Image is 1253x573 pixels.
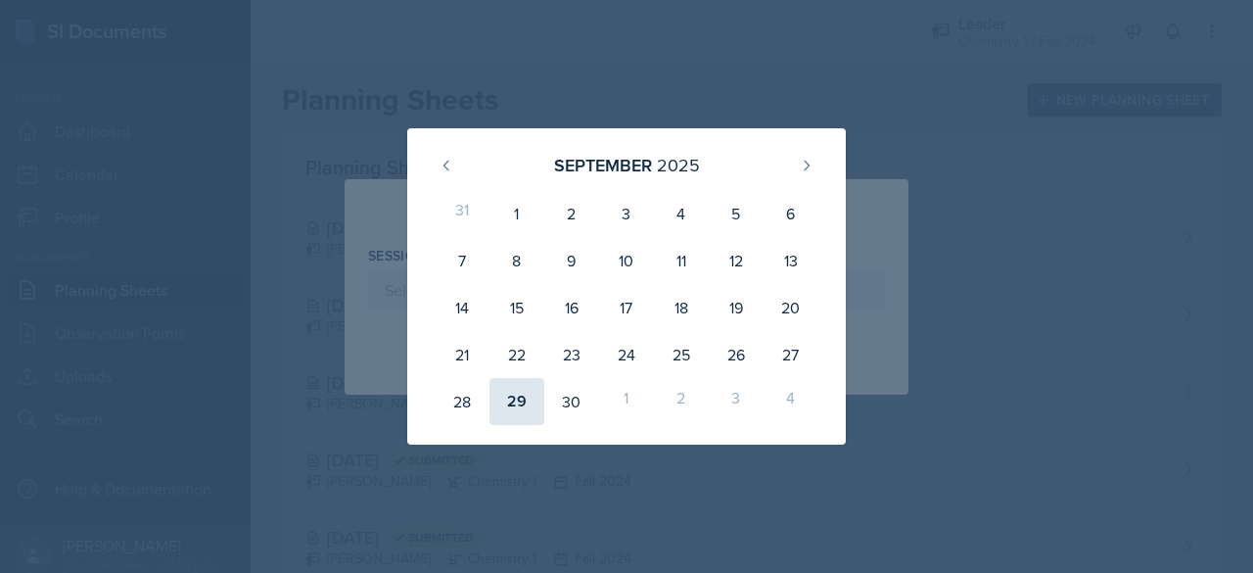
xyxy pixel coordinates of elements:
div: 19 [709,284,764,331]
div: 1 [599,378,654,425]
div: 8 [489,237,544,284]
div: 4 [764,378,818,425]
div: 30 [544,378,599,425]
div: 20 [764,284,818,331]
div: 23 [544,331,599,378]
div: 11 [654,237,709,284]
div: 31 [435,190,489,237]
div: 1 [489,190,544,237]
div: 22 [489,331,544,378]
div: 5 [709,190,764,237]
div: 15 [489,284,544,331]
div: 10 [599,237,654,284]
div: 29 [489,378,544,425]
div: 14 [435,284,489,331]
div: 2025 [657,152,700,178]
div: 24 [599,331,654,378]
div: 9 [544,237,599,284]
div: 6 [764,190,818,237]
div: 4 [654,190,709,237]
div: 25 [654,331,709,378]
div: 18 [654,284,709,331]
div: 26 [709,331,764,378]
div: 17 [599,284,654,331]
div: 28 [435,378,489,425]
div: September [554,152,652,178]
div: 2 [544,190,599,237]
div: 3 [709,378,764,425]
div: 3 [599,190,654,237]
div: 2 [654,378,709,425]
div: 21 [435,331,489,378]
div: 13 [764,237,818,284]
div: 12 [709,237,764,284]
div: 16 [544,284,599,331]
div: 27 [764,331,818,378]
div: 7 [435,237,489,284]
